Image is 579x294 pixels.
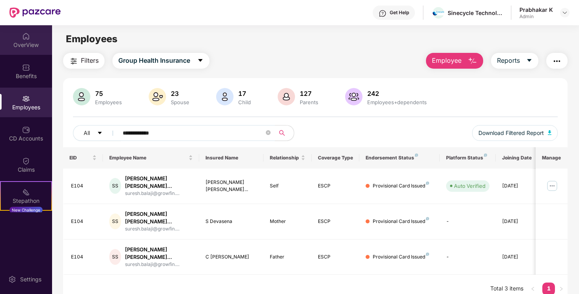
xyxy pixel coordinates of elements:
[81,56,99,66] span: Filters
[97,130,103,137] span: caret-down
[125,261,193,268] div: suresh.balaji@growfin....
[426,253,429,256] img: svg+xml;base64,PHN2ZyB4bWxucz0iaHR0cDovL3d3dy53My5vcmcvMjAwMC9zdmciIHdpZHRoPSI4IiBoZWlnaHQ9IjgiIH...
[169,90,191,97] div: 23
[318,253,353,261] div: ESCP
[197,57,204,64] span: caret-down
[373,182,429,190] div: Provisional Card Issued
[66,33,118,45] span: Employees
[546,180,558,192] img: manageButton
[366,155,433,161] div: Endorsement Status
[519,13,553,20] div: Admin
[379,9,387,17] img: svg+xml;base64,PHN2ZyBpZD0iSGVscC0zMngzMiIgeG1sbnM9Imh0dHA6Ly93d3cudzMub3JnLzIwMDAvc3ZnIiB3aWR0aD...
[1,197,51,205] div: Stepathon
[109,155,187,161] span: Employee Name
[426,53,483,69] button: Employee
[440,240,496,275] td: -
[22,188,30,196] img: svg+xml;base64,PHN2ZyB4bWxucz0iaHR0cDovL3d3dy53My5vcmcvMjAwMC9zdmciIHdpZHRoPSIyMSIgaGVpZ2h0PSIyMC...
[526,57,532,64] span: caret-down
[433,11,444,15] img: WhatsApp%20Image%202022-01-05%20at%2010.39.54%20AM.jpeg
[205,253,257,261] div: C [PERSON_NAME]
[109,213,121,229] div: SS
[22,95,30,103] img: svg+xml;base64,PHN2ZyBpZD0iRW1wbG95ZWVzIiB4bWxucz0iaHR0cDovL3d3dy53My5vcmcvMjAwMC9zdmciIHdpZHRoPS...
[366,99,428,105] div: Employees+dependents
[237,99,252,105] div: Child
[9,7,61,18] img: New Pazcare Logo
[275,125,294,141] button: search
[112,53,209,69] button: Group Health Insurancecaret-down
[63,53,105,69] button: Filters
[149,88,166,105] img: svg+xml;base64,PHN2ZyB4bWxucz0iaHR0cDovL3d3dy53My5vcmcvMjAwMC9zdmciIHhtbG5zOnhsaW5rPSJodHRwOi8vd3...
[9,207,43,213] div: New Challenge
[478,129,544,137] span: Download Filtered Report
[275,130,290,136] span: search
[270,253,305,261] div: Father
[562,9,568,16] img: svg+xml;base64,PHN2ZyBpZD0iRHJvcGRvd24tMzJ4MzIiIHhtbG5zPSJodHRwOi8vd3d3LnczLm9yZy8yMDAwL3N2ZyIgd2...
[552,56,562,66] img: svg+xml;base64,PHN2ZyB4bWxucz0iaHR0cDovL3d3dy53My5vcmcvMjAwMC9zdmciIHdpZHRoPSIyNCIgaGVpZ2h0PSIyNC...
[237,90,252,97] div: 17
[109,178,121,194] div: SS
[266,129,271,137] span: close-circle
[263,147,312,169] th: Relationship
[497,56,520,66] span: Reports
[73,125,121,141] button: Allcaret-down
[69,56,78,66] img: svg+xml;base64,PHN2ZyB4bWxucz0iaHR0cDovL3d3dy53My5vcmcvMjAwMC9zdmciIHdpZHRoPSIyNCIgaGVpZ2h0PSIyNC...
[270,182,305,190] div: Self
[93,99,123,105] div: Employees
[426,217,429,220] img: svg+xml;base64,PHN2ZyB4bWxucz0iaHR0cDovL3d3dy53My5vcmcvMjAwMC9zdmciIHdpZHRoPSI4IiBoZWlnaHQ9IjgiIH...
[125,210,193,225] div: [PERSON_NAME] [PERSON_NAME]...
[491,53,538,69] button: Reportscaret-down
[484,154,487,157] img: svg+xml;base64,PHN2ZyB4bWxucz0iaHR0cDovL3d3dy53My5vcmcvMjAwMC9zdmciIHdpZHRoPSI4IiBoZWlnaHQ9IjgiIH...
[448,9,503,17] div: Sinecycle Technologies Private Limited
[205,179,257,194] div: [PERSON_NAME] [PERSON_NAME]...
[125,225,193,233] div: suresh.balaji@growfin....
[71,253,97,261] div: E104
[530,287,535,291] span: left
[73,88,90,105] img: svg+xml;base64,PHN2ZyB4bWxucz0iaHR0cDovL3d3dy53My5vcmcvMjAwMC9zdmciIHhtbG5zOnhsaW5rPSJodHRwOi8vd3...
[548,130,552,135] img: svg+xml;base64,PHN2ZyB4bWxucz0iaHR0cDovL3d3dy53My5vcmcvMjAwMC9zdmciIHhtbG5zOnhsaW5rPSJodHRwOi8vd3...
[432,56,461,66] span: Employee
[125,175,193,190] div: [PERSON_NAME] [PERSON_NAME]...
[536,147,568,169] th: Manage
[366,90,428,97] div: 242
[266,130,271,135] span: close-circle
[216,88,233,105] img: svg+xml;base64,PHN2ZyB4bWxucz0iaHR0cDovL3d3dy53My5vcmcvMjAwMC9zdmciIHhtbG5zOnhsaW5rPSJodHRwOi8vd3...
[125,190,193,197] div: suresh.balaji@growfin....
[502,182,538,190] div: [DATE]
[446,155,489,161] div: Platform Status
[125,246,193,261] div: [PERSON_NAME] [PERSON_NAME]...
[312,147,360,169] th: Coverage Type
[472,125,558,141] button: Download Filtered Report
[298,99,320,105] div: Parents
[502,218,538,225] div: [DATE]
[559,287,564,291] span: right
[468,56,477,66] img: svg+xml;base64,PHN2ZyB4bWxucz0iaHR0cDovL3d3dy53My5vcmcvMjAwMC9zdmciIHhtbG5zOnhsaW5rPSJodHRwOi8vd3...
[169,99,191,105] div: Spouse
[63,147,103,169] th: EID
[8,275,16,283] img: svg+xml;base64,PHN2ZyBpZD0iU2V0dGluZy0yMHgyMCIgeG1sbnM9Imh0dHA6Ly93d3cudzMub3JnLzIwMDAvc3ZnIiB3aW...
[270,155,299,161] span: Relationship
[84,129,90,137] span: All
[69,155,91,161] span: EID
[373,218,429,225] div: Provisional Card Issued
[519,6,553,13] div: Prabhakar K
[18,275,44,283] div: Settings
[502,253,538,261] div: [DATE]
[440,204,496,240] td: -
[426,182,429,185] img: svg+xml;base64,PHN2ZyB4bWxucz0iaHR0cDovL3d3dy53My5vcmcvMjAwMC9zdmciIHdpZHRoPSI4IiBoZWlnaHQ9IjgiIH...
[373,253,429,261] div: Provisional Card Issued
[109,249,121,265] div: SS
[22,126,30,134] img: svg+xml;base64,PHN2ZyBpZD0iQ0RfQWNjb3VudHMiIGRhdGEtbmFtZT0iQ0QgQWNjb3VudHMiIHhtbG5zPSJodHRwOi8vd3...
[345,88,362,105] img: svg+xml;base64,PHN2ZyB4bWxucz0iaHR0cDovL3d3dy53My5vcmcvMjAwMC9zdmciIHhtbG5zOnhsaW5rPSJodHRwOi8vd3...
[118,56,190,66] span: Group Health Insurance
[103,147,199,169] th: Employee Name
[415,154,418,157] img: svg+xml;base64,PHN2ZyB4bWxucz0iaHR0cDovL3d3dy53My5vcmcvMjAwMC9zdmciIHdpZHRoPSI4IiBoZWlnaHQ9IjgiIH...
[22,157,30,165] img: svg+xml;base64,PHN2ZyBpZD0iQ2xhaW0iIHhtbG5zPSJodHRwOi8vd3d3LnczLm9yZy8yMDAwL3N2ZyIgd2lkdGg9IjIwIi...
[71,182,97,190] div: E104
[93,90,123,97] div: 75
[22,32,30,40] img: svg+xml;base64,PHN2ZyBpZD0iSG9tZSIgeG1sbnM9Imh0dHA6Ly93d3cudzMub3JnLzIwMDAvc3ZnIiB3aWR0aD0iMjAiIG...
[71,218,97,225] div: E104
[22,64,30,71] img: svg+xml;base64,PHN2ZyBpZD0iQmVuZWZpdHMiIHhtbG5zPSJodHRwOi8vd3d3LnczLm9yZy8yMDAwL3N2ZyIgd2lkdGg9Ij...
[318,182,353,190] div: ESCP
[199,147,263,169] th: Insured Name
[270,218,305,225] div: Mother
